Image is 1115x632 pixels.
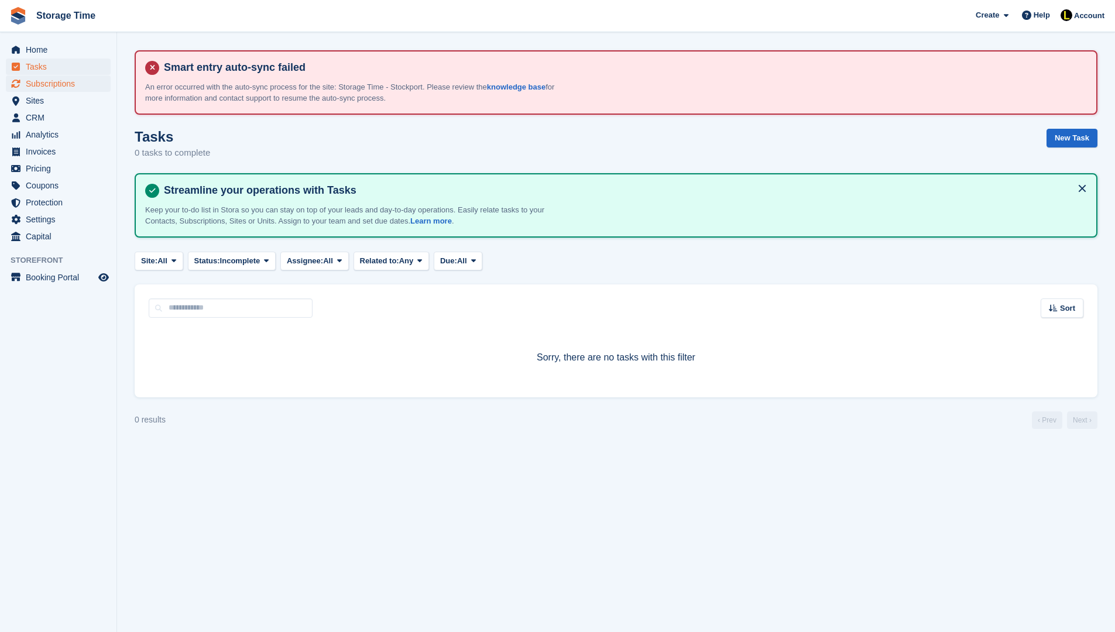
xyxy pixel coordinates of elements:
a: Preview store [97,270,111,284]
span: Sort [1060,303,1075,314]
button: Related to: Any [354,252,429,271]
span: Storefront [11,255,116,266]
span: Invoices [26,143,96,160]
p: Keep your to-do list in Stora so you can stay on top of your leads and day-to-day operations. Eas... [145,204,555,227]
a: New Task [1047,129,1097,148]
button: Site: All [135,252,183,271]
a: Learn more [410,217,452,225]
a: menu [6,92,111,109]
nav: Page [1030,411,1100,429]
span: Related to: [360,255,399,267]
a: menu [6,59,111,75]
span: Booking Portal [26,269,96,286]
span: Home [26,42,96,58]
span: Status: [194,255,220,267]
a: menu [6,160,111,177]
p: An error occurred with the auto-sync process for the site: Storage Time - Stockport. Please revie... [145,81,555,104]
a: menu [6,211,111,228]
a: menu [6,194,111,211]
p: 0 tasks to complete [135,146,210,160]
span: Any [399,255,414,267]
span: All [457,255,467,267]
button: Due: All [434,252,482,271]
div: 0 results [135,414,166,426]
h4: Smart entry auto-sync failed [159,61,1087,74]
span: Create [976,9,999,21]
a: menu [6,143,111,160]
span: Protection [26,194,96,211]
span: Incomplete [220,255,260,267]
span: Analytics [26,126,96,143]
span: All [323,255,333,267]
span: Subscriptions [26,75,96,92]
a: Next [1067,411,1097,429]
a: menu [6,269,111,286]
span: Account [1074,10,1104,22]
span: Help [1034,9,1050,21]
span: Due: [440,255,457,267]
a: menu [6,228,111,245]
span: Pricing [26,160,96,177]
span: Coupons [26,177,96,194]
a: menu [6,75,111,92]
a: menu [6,177,111,194]
span: All [157,255,167,267]
h4: Streamline your operations with Tasks [159,184,1087,197]
span: Capital [26,228,96,245]
a: menu [6,42,111,58]
p: Sorry, there are no tasks with this filter [149,351,1083,365]
h1: Tasks [135,129,210,145]
button: Assignee: All [280,252,349,271]
span: Assignee: [287,255,323,267]
a: knowledge base [487,83,546,91]
img: Laaibah Sarwar [1061,9,1072,21]
a: menu [6,109,111,126]
span: Site: [141,255,157,267]
a: menu [6,126,111,143]
img: stora-icon-8386f47178a22dfd0bd8f6a31ec36ba5ce8667c1dd55bd0f319d3a0aa187defe.svg [9,7,27,25]
a: Storage Time [32,6,100,25]
span: Settings [26,211,96,228]
span: CRM [26,109,96,126]
span: Sites [26,92,96,109]
a: Previous [1032,411,1062,429]
span: Tasks [26,59,96,75]
button: Status: Incomplete [188,252,276,271]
